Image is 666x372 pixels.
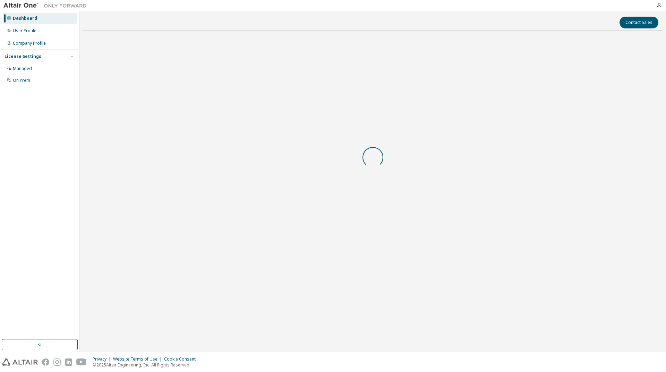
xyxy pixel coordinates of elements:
div: Website Terms of Use [113,356,164,362]
div: Managed [13,66,32,71]
div: Privacy [93,356,113,362]
p: © 2025 Altair Engineering, Inc. All Rights Reserved. [93,362,200,368]
img: linkedin.svg [65,358,72,366]
div: Cookie Consent [164,356,200,362]
div: License Settings [5,54,41,59]
div: User Profile [13,28,36,34]
img: Altair One [3,2,90,9]
img: instagram.svg [53,358,61,366]
div: Dashboard [13,16,37,21]
div: Company Profile [13,41,46,46]
img: youtube.svg [76,358,86,366]
img: altair_logo.svg [2,358,38,366]
img: facebook.svg [42,358,49,366]
button: Contact Sales [620,17,658,28]
div: On Prem [13,78,30,83]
